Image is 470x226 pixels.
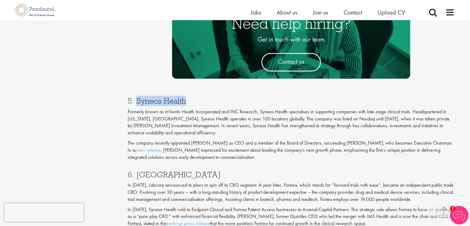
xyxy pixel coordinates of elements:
span: 1 [450,206,455,211]
iframe: reCAPTCHA [4,203,83,222]
a: Join us [313,8,328,16]
a: Contact [344,8,362,16]
p: The company recently appointed [PERSON_NAME] as CEO and a member of the Board of Directors, succe... [128,140,455,161]
a: press release [135,147,161,153]
a: About us [277,8,297,16]
h3: 6. [GEOGRAPHIC_DATA] [128,170,455,178]
a: Jobs [251,8,261,16]
p: Formerly known as InVentiv Health Incorporated and INC Research, Syneos Health specialises in sup... [128,108,455,137]
a: Upload CV [378,8,405,16]
p: In [DATE], Labcorp announced its plans to spin off its CRO segment. A year later, Fortrea, which ... [128,181,455,203]
img: Chatbot [450,206,468,224]
h3: 5. Syneos Health [128,97,455,105]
